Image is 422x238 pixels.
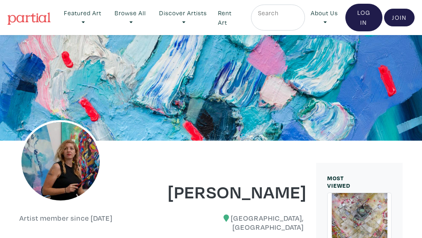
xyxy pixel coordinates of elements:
[19,120,102,203] img: phpThumb.php
[168,214,304,231] h6: [GEOGRAPHIC_DATA], [GEOGRAPHIC_DATA]
[214,5,246,31] a: Rent Art
[305,5,343,31] a: About Us
[154,5,213,31] a: Discover Artists
[168,180,304,203] h1: [PERSON_NAME]
[58,5,107,31] a: Featured Art
[19,214,113,223] h6: Artist member since [DATE]
[345,4,382,31] a: Log In
[257,8,298,18] input: Search
[327,174,350,189] small: MOST VIEWED
[384,9,415,27] a: Join
[109,5,152,31] a: Browse All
